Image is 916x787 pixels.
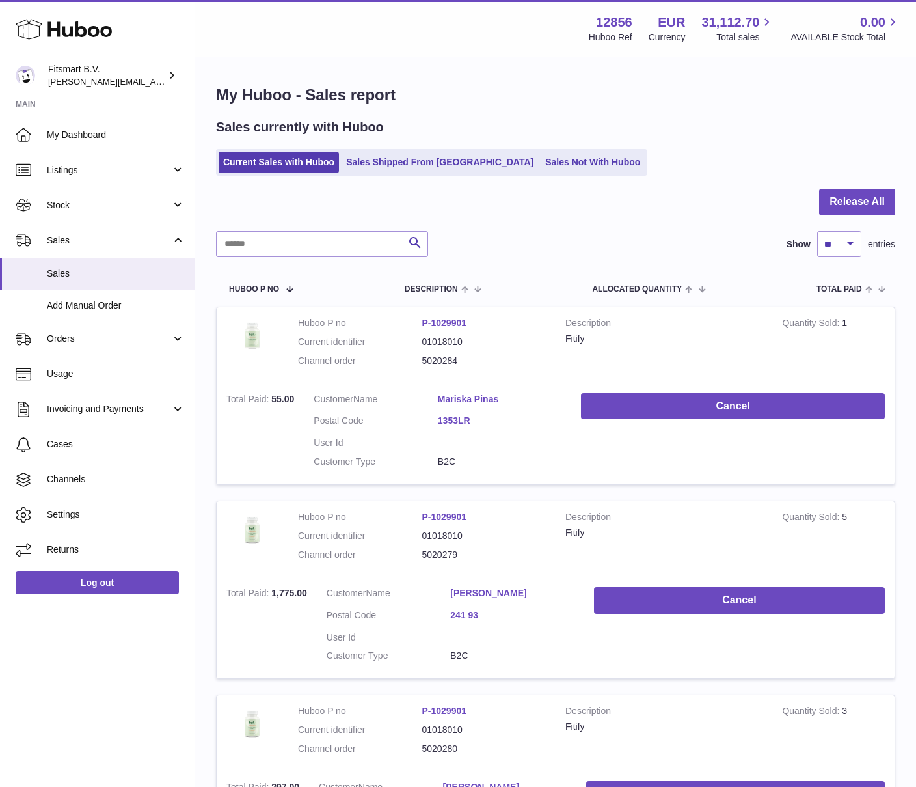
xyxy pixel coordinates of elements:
div: Fitify [565,721,762,733]
div: Huboo Ref [589,31,632,44]
dt: Postal Code [327,609,451,625]
strong: Total Paid [226,394,271,407]
a: P-1029901 [422,706,467,716]
span: Settings [47,508,185,521]
span: Huboo P no [229,285,279,294]
span: 0.00 [860,14,885,31]
strong: EUR [658,14,685,31]
strong: Quantity Sold [782,512,842,525]
span: Customer [327,588,366,598]
dt: Customer Type [327,650,451,662]
dt: Huboo P no [298,317,422,329]
div: Currency [649,31,686,44]
span: 31,112.70 [701,14,759,31]
dt: Huboo P no [298,511,422,523]
span: Cases [47,438,185,450]
a: P-1029901 [422,512,467,522]
dt: Current identifier [298,724,422,736]
span: entries [868,238,895,251]
a: 31,112.70 Total sales [701,14,774,44]
strong: Quantity Sold [782,318,842,331]
dd: B2C [438,456,562,468]
dt: Huboo P no [298,705,422,717]
a: [PERSON_NAME] [450,587,574,600]
span: Total paid [816,285,862,294]
dt: Customer Type [314,456,438,468]
a: Log out [16,571,179,594]
button: Cancel [581,393,885,420]
span: AVAILABLE Stock Total [790,31,900,44]
dt: Name [327,587,451,603]
dt: User Id [314,437,438,449]
strong: Description [565,705,762,721]
a: Current Sales with Huboo [219,152,339,173]
span: Sales [47,268,185,280]
dd: 5020279 [422,549,546,561]
td: 3 [772,695,895,771]
a: Sales Shipped From [GEOGRAPHIC_DATA] [342,152,538,173]
span: Customer [314,394,353,404]
a: Mariska Pinas [438,393,562,406]
dd: 01018010 [422,336,546,348]
span: Add Manual Order [47,299,185,312]
span: [PERSON_NAME][EMAIL_ADDRESS][DOMAIN_NAME] [48,76,261,87]
label: Show [787,238,811,251]
button: Cancel [594,587,885,614]
strong: Total Paid [226,588,271,601]
a: P-1029901 [422,318,467,328]
span: Sales [47,234,171,247]
span: Listings [47,164,171,176]
img: 128561739542540.png [226,317,278,354]
span: Stock [47,199,171,212]
dd: 01018010 [422,530,546,542]
a: 241 93 [450,609,574,622]
h2: Sales currently with Huboo [216,118,384,136]
dt: Postal Code [314,415,438,430]
dt: Channel order [298,355,422,367]
dd: 5020284 [422,355,546,367]
span: Orders [47,333,171,345]
dt: Current identifier [298,336,422,348]
span: Returns [47,544,185,556]
dt: Current identifier [298,530,422,542]
span: Description [405,285,458,294]
a: Sales Not With Huboo [541,152,645,173]
strong: Description [565,511,762,527]
dd: B2C [450,650,574,662]
span: Usage [47,368,185,380]
a: 0.00 AVAILABLE Stock Total [790,14,900,44]
dt: Channel order [298,549,422,561]
div: Fitsmart B.V. [48,63,165,88]
td: 5 [772,501,895,577]
img: 128561739542540.png [226,705,278,742]
span: ALLOCATED Quantity [592,285,682,294]
div: Fitify [565,333,762,345]
img: jonathan@leaderoo.com [16,66,35,85]
div: Fitify [565,527,762,539]
dd: 01018010 [422,724,546,736]
span: Channels [47,473,185,486]
strong: Description [565,317,762,333]
dt: User Id [327,631,451,644]
dt: Name [314,393,438,409]
strong: Quantity Sold [782,706,842,719]
button: Release All [819,189,895,215]
span: 1,775.00 [271,588,307,598]
span: Invoicing and Payments [47,403,171,415]
img: 128561739542540.png [226,511,278,548]
td: 1 [772,307,895,383]
span: My Dashboard [47,129,185,141]
dd: 5020280 [422,743,546,755]
h1: My Huboo - Sales report [216,85,895,105]
span: 55.00 [271,394,294,404]
span: Total sales [716,31,774,44]
dt: Channel order [298,743,422,755]
strong: 12856 [596,14,632,31]
a: 1353LR [438,415,562,427]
